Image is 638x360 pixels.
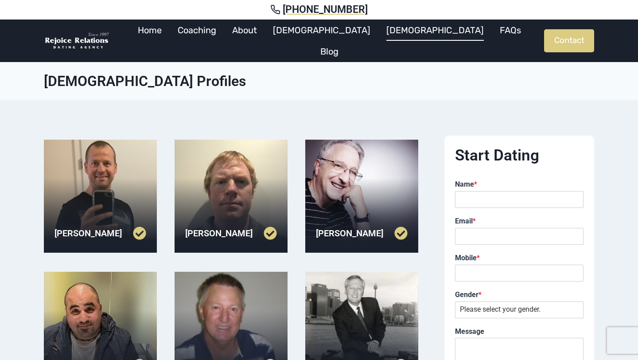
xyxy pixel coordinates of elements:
[455,180,584,189] label: Name
[170,20,224,41] a: Coaching
[44,32,110,50] img: Rejoice Relations
[130,20,170,41] a: Home
[544,29,594,52] a: Contact
[312,41,346,62] a: Blog
[492,20,529,41] a: FAQs
[44,73,594,90] h1: [DEMOGRAPHIC_DATA] Profiles
[378,20,492,41] a: [DEMOGRAPHIC_DATA]
[265,20,378,41] a: [DEMOGRAPHIC_DATA]
[11,4,627,16] a: [PHONE_NUMBER]
[455,146,584,165] h2: Start Dating
[283,4,368,16] span: [PHONE_NUMBER]
[224,20,265,41] a: About
[455,254,584,263] label: Mobile
[115,20,544,62] nav: Primary Navigation
[455,327,584,337] label: Message
[455,290,584,300] label: Gender
[455,217,584,226] label: Email
[455,265,584,282] input: Mobile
